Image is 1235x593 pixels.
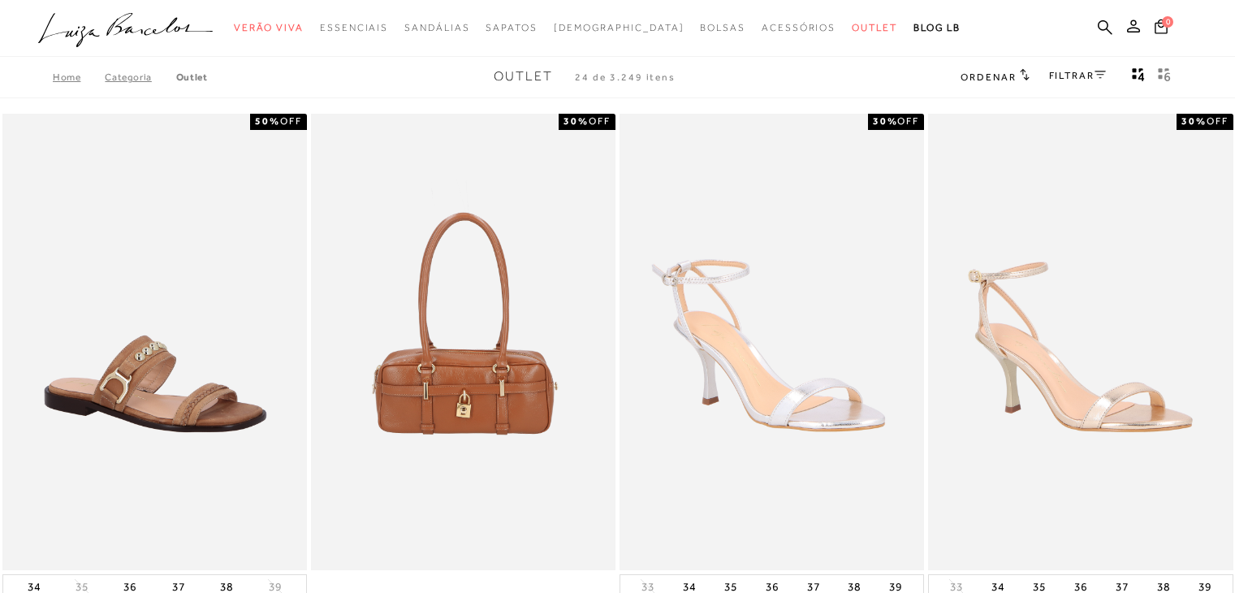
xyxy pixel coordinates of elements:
[313,116,614,569] a: BOLSA RETANGULAR COM ALÇAS ALONGADAS EM COURO CARAMELO MÉDIA BOLSA RETANGULAR COM ALÇAS ALONGADAS...
[255,115,280,127] strong: 50%
[554,22,684,33] span: [DEMOGRAPHIC_DATA]
[930,116,1231,569] img: SANDÁLIA DE TIRAS FINAS METALIZADA DOURADA E SALTO ALTO FINO
[1162,16,1173,28] span: 0
[4,116,305,569] img: RASTEIRA WESTERN EM COURO MARROM AMARULA
[320,22,388,33] span: Essenciais
[700,13,745,43] a: categoryNavScreenReaderText
[621,116,922,569] img: SANDÁLIA DE TIRAS FINAS METALIZADA PRATA E SALTO ALTO FINO
[1153,67,1176,88] button: gridText6Desc
[762,13,836,43] a: categoryNavScreenReaderText
[852,13,897,43] a: categoryNavScreenReaderText
[486,22,537,33] span: Sapatos
[930,116,1231,569] a: SANDÁLIA DE TIRAS FINAS METALIZADA DOURADA E SALTO ALTO FINO SANDÁLIA DE TIRAS FINAS METALIZADA D...
[234,22,304,33] span: Verão Viva
[4,116,305,569] a: RASTEIRA WESTERN EM COURO MARROM AMARULA RASTEIRA WESTERN EM COURO MARROM AMARULA
[1181,115,1207,127] strong: 30%
[575,71,676,83] span: 24 de 3.249 itens
[486,13,537,43] a: categoryNavScreenReaderText
[404,13,469,43] a: categoryNavScreenReaderText
[234,13,304,43] a: categoryNavScreenReaderText
[1150,18,1172,40] button: 0
[913,13,961,43] a: BLOG LB
[313,116,614,569] img: BOLSA RETANGULAR COM ALÇAS ALONGADAS EM COURO CARAMELO MÉDIA
[105,71,175,83] a: Categoria
[1127,67,1150,88] button: Mostrar 4 produtos por linha
[1049,70,1106,81] a: FILTRAR
[280,115,302,127] span: OFF
[320,13,388,43] a: categoryNavScreenReaderText
[53,71,105,83] a: Home
[873,115,898,127] strong: 30%
[589,115,611,127] span: OFF
[554,13,684,43] a: noSubCategoriesText
[700,22,745,33] span: Bolsas
[913,22,961,33] span: BLOG LB
[176,71,208,83] a: Outlet
[564,115,589,127] strong: 30%
[852,22,897,33] span: Outlet
[961,71,1016,83] span: Ordenar
[621,116,922,569] a: SANDÁLIA DE TIRAS FINAS METALIZADA PRATA E SALTO ALTO FINO SANDÁLIA DE TIRAS FINAS METALIZADA PRA...
[1207,115,1229,127] span: OFF
[897,115,919,127] span: OFF
[494,69,553,84] span: Outlet
[404,22,469,33] span: Sandálias
[762,22,836,33] span: Acessórios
